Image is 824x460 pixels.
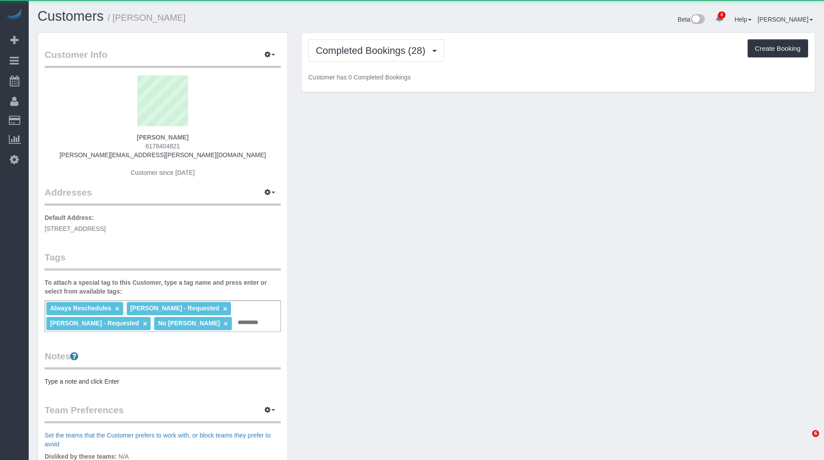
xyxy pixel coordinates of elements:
span: [PERSON_NAME] - Requested [130,305,219,312]
img: New interface [690,14,705,26]
small: / [PERSON_NAME] [108,13,186,23]
a: 6 [711,9,728,28]
span: [PERSON_NAME] - Requested [50,320,139,327]
pre: Type a note and click Enter [45,377,281,386]
button: Create Booking [748,39,808,58]
a: [PERSON_NAME][EMAIL_ADDRESS][PERSON_NAME][DOMAIN_NAME] [60,151,266,158]
p: Customer has 0 Completed Bookings [308,73,808,82]
a: × [224,320,228,328]
a: Beta [678,16,705,23]
a: Customers [38,8,104,24]
label: To attach a special tag to this Customer, type a tag name and press enter or select from availabl... [45,278,281,296]
span: Customer since [DATE] [131,169,195,176]
strong: [PERSON_NAME] [137,134,189,141]
span: Always Reschedules [50,305,111,312]
legend: Tags [45,251,281,271]
span: N/A [118,453,129,460]
legend: Customer Info [45,48,281,68]
span: 6 [718,11,726,19]
a: Help [734,16,752,23]
a: × [223,305,227,313]
a: [PERSON_NAME] [758,16,813,23]
img: Automaid Logo [5,9,23,21]
span: No [PERSON_NAME] [158,320,220,327]
a: Set the teams that the Customer prefers to work with, or block teams they prefer to avoid [45,432,271,448]
button: Completed Bookings (28) [308,39,444,62]
span: Completed Bookings (28) [316,45,430,56]
span: [STREET_ADDRESS] [45,225,106,232]
span: 6 [812,430,819,437]
span: 6176404821 [146,143,180,150]
label: Default Address: [45,213,94,222]
legend: Notes [45,350,281,370]
iframe: Intercom live chat [794,430,815,451]
legend: Team Preferences [45,403,281,423]
a: × [143,320,147,328]
a: × [115,305,119,313]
